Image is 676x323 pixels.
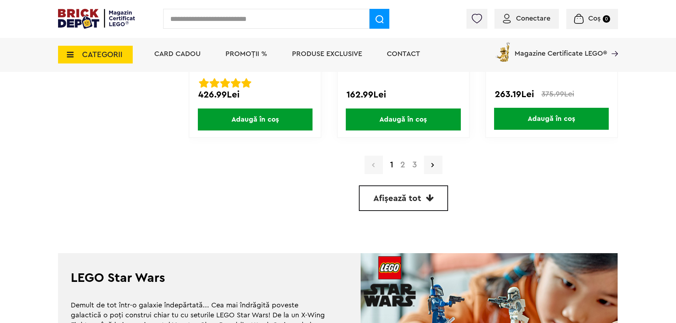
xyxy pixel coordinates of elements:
[424,156,442,174] a: Pagina urmatoare
[189,108,321,130] a: Adaugă în coș
[494,108,609,130] span: Adaugă în coș
[292,50,362,57] a: Produse exclusive
[154,50,201,57] a: Card Cadou
[71,272,325,284] h2: LEGO Star Wars
[338,108,469,130] a: Adaugă în coș
[495,90,534,99] span: 263.19Lei
[346,90,460,99] div: 162.99Lei
[515,41,607,57] span: Magazine Certificate LEGO®
[198,108,313,130] span: Adaugă în coș
[225,50,267,57] a: PROMOȚII %
[359,185,448,211] a: Afișează tot
[346,108,460,130] span: Adaugă în coș
[198,90,312,99] div: 426.99Lei
[588,15,601,22] span: Coș
[397,161,409,169] a: 2
[82,51,122,59] span: CATEGORII
[387,50,420,57] a: Contact
[220,78,230,88] img: Evaluare cu stele
[603,15,610,23] small: 0
[373,194,421,203] span: Afișează tot
[503,15,550,22] a: Conectare
[231,78,241,88] img: Evaluare cu stele
[516,15,550,22] span: Conectare
[199,78,209,88] img: Evaluare cu stele
[241,78,251,88] img: Evaluare cu stele
[607,41,618,48] a: Magazine Certificate LEGO®
[409,161,420,169] a: 3
[210,78,219,88] img: Evaluare cu stele
[542,90,574,98] span: 375.99Lei
[386,161,397,169] strong: 1
[486,108,617,130] a: Adaugă în coș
